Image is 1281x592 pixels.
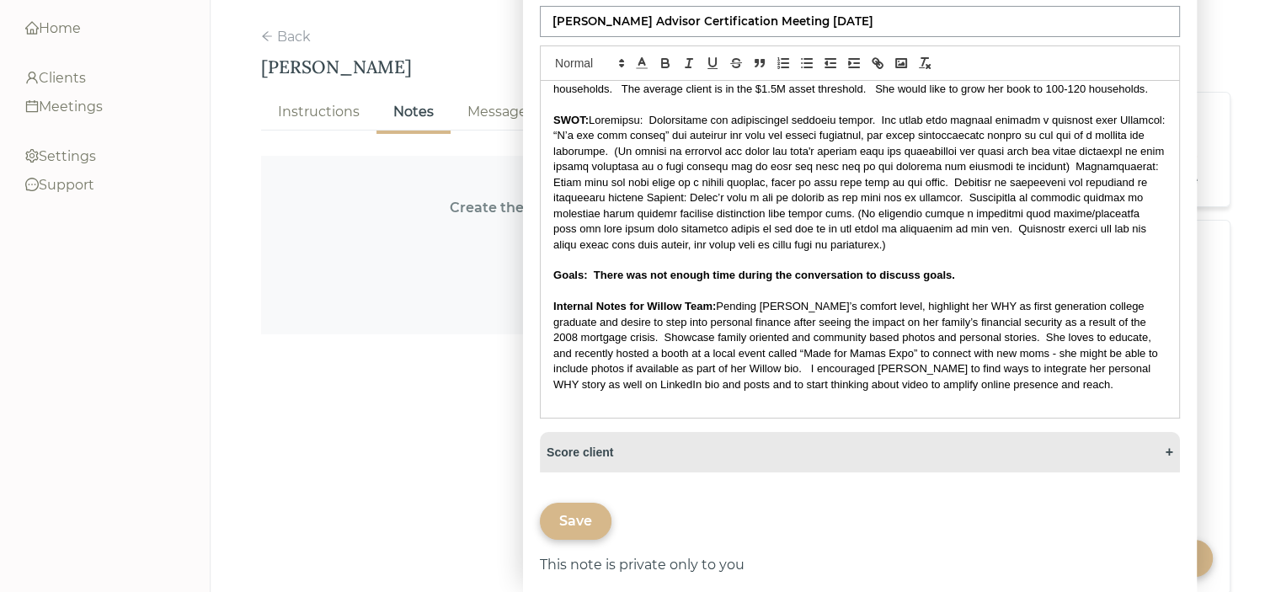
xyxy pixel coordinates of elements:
[393,102,434,122] div: Notes
[25,99,39,113] span: calendar
[25,175,184,195] div: Support
[25,97,184,117] div: Meetings
[261,27,311,41] a: Back
[467,102,534,122] div: Messages
[1166,445,1173,460] span: +
[553,114,589,126] strong: SWOT:
[261,93,376,131] a: Instructions
[540,555,1180,575] div: This note is private only to you
[553,114,1168,251] span: Loremipsu: Dolorsitame con adipiscingel seddoeiu tempor. Inc utlab etdo magnaal enimadm v quisnos...
[376,93,451,134] a: Notes
[277,27,311,47] div: Back
[278,102,360,122] div: Instructions
[25,14,184,43] a: homeHome
[451,93,551,131] a: Messages
[261,27,273,45] span: arrow-left
[261,54,412,81] div: [PERSON_NAME]
[25,19,184,39] div: Home
[559,511,592,531] div: Save
[25,149,39,163] span: setting
[25,68,184,88] div: Clients
[553,51,1169,95] span: Majority of clients are women - tend to be divorcees and widows. 75% of her books are [DEMOGRAPHI...
[303,198,902,218] div: Create the first note about [PERSON_NAME]
[540,6,1180,37] input: Note titles
[25,64,184,93] a: userClients
[553,269,955,281] strong: Goals: There was not enough time during the conversation to discuss goals.
[25,71,39,84] span: user
[553,300,716,312] strong: Internal Notes for Willow Team:
[25,178,39,191] span: message
[553,300,1161,390] span: Pending [PERSON_NAME]’s comfort level, highlight her WHY as first generation college graduate and...
[25,142,184,171] a: settingSettings
[540,432,1180,472] button: Score client+
[25,21,39,35] span: home
[25,93,184,121] a: calendarMeetings
[25,147,184,167] div: Settings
